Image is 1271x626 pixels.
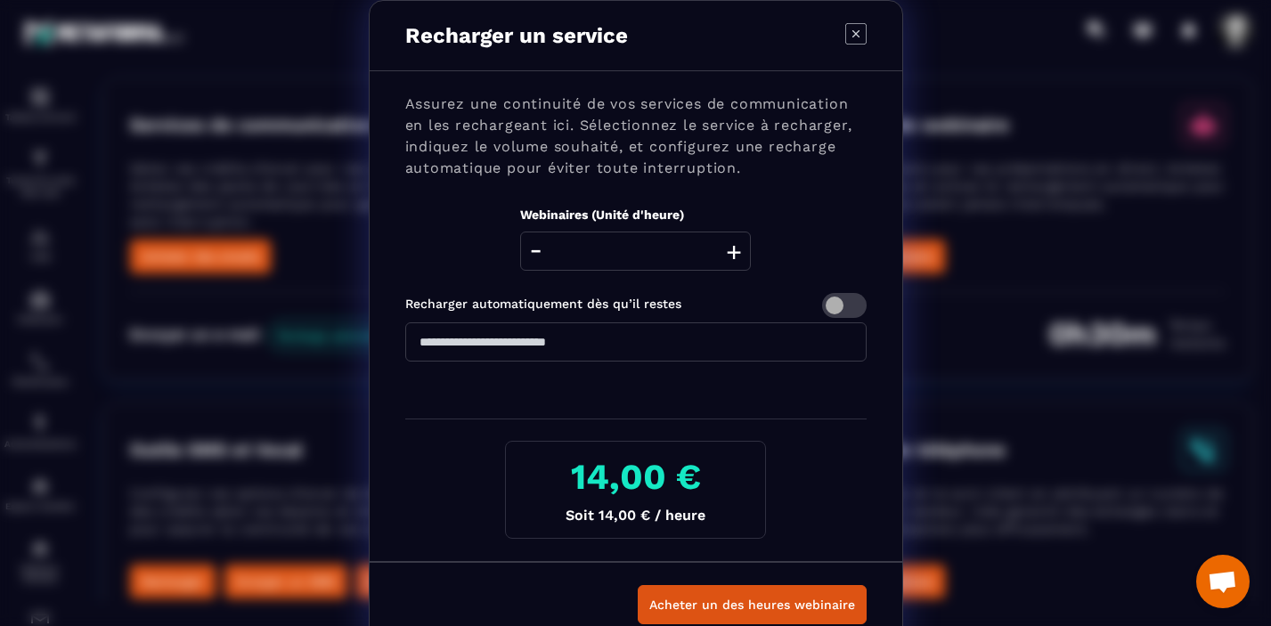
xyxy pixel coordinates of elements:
[405,23,628,48] p: Recharger un service
[1196,555,1250,608] div: Ouvrir le chat
[520,456,751,498] h3: 14,00 €
[405,93,867,179] p: Assurez une continuité de vos services de communication en les rechargeant ici. Sélectionnez le s...
[638,585,867,624] button: Acheter un des heures webinaire
[405,297,681,311] label: Recharger automatiquement dès qu’il restes
[520,207,684,222] label: Webinaires (Unité d'heure)
[525,232,547,271] button: -
[520,507,751,524] p: Soit 14,00 € / heure
[721,232,746,271] button: +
